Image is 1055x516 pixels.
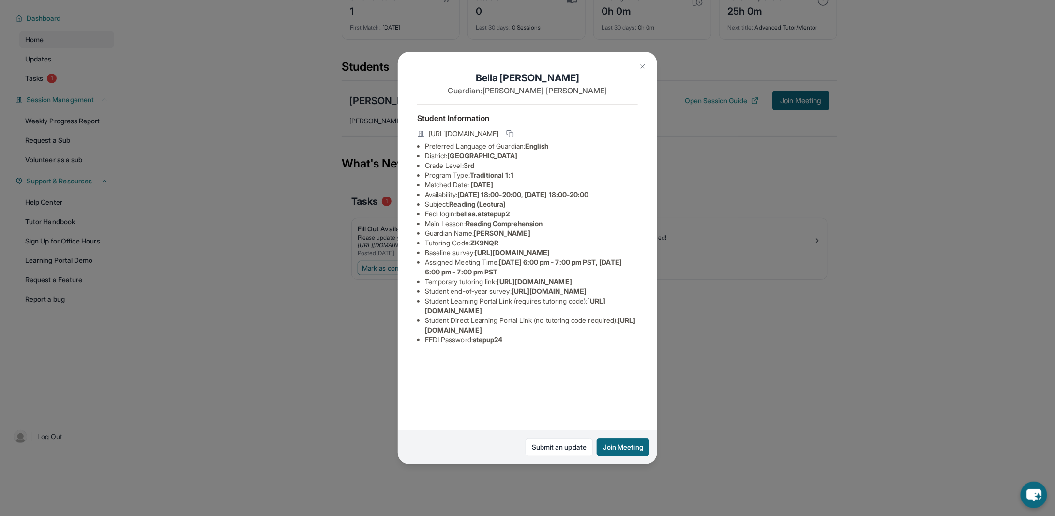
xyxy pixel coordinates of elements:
li: Availability: [425,190,638,199]
li: Eedi login : [425,209,638,219]
span: [GEOGRAPHIC_DATA] [448,152,518,160]
h4: Student Information [417,112,638,124]
button: Join Meeting [597,438,649,456]
span: 3rd [464,161,474,169]
li: Guardian Name : [425,228,638,238]
span: [URL][DOMAIN_NAME] [429,129,498,138]
span: stepup24 [473,335,503,344]
span: [DATE] 6:00 pm - 7:00 pm PST, [DATE] 6:00 pm - 7:00 pm PST [425,258,622,276]
span: [DATE] [471,181,493,189]
li: EEDI Password : [425,335,638,345]
li: Student end-of-year survey : [425,287,638,296]
span: ZK9NQR [470,239,498,247]
a: Submit an update [526,438,593,456]
li: Subject : [425,199,638,209]
li: Grade Level: [425,161,638,170]
button: Copy link [504,128,516,139]
li: Student Direct Learning Portal Link (no tutoring code required) : [425,316,638,335]
p: Guardian: [PERSON_NAME] [PERSON_NAME] [417,85,638,96]
li: Student Learning Portal Link (requires tutoring code) : [425,296,638,316]
span: [URL][DOMAIN_NAME] [475,248,550,257]
button: chat-button [1021,482,1047,508]
span: [PERSON_NAME] [474,229,530,237]
h1: Bella [PERSON_NAME] [417,71,638,85]
span: English [525,142,549,150]
img: Close Icon [639,62,647,70]
li: Preferred Language of Guardian: [425,141,638,151]
span: [URL][DOMAIN_NAME] [497,277,572,286]
li: Assigned Meeting Time : [425,258,638,277]
span: bellaa.atstepup2 [456,210,510,218]
span: Reading Comprehension [466,219,543,228]
li: Main Lesson : [425,219,638,228]
li: District: [425,151,638,161]
li: Matched Date: [425,180,638,190]
span: Traditional 1:1 [470,171,513,179]
li: Tutoring Code : [425,238,638,248]
span: Reading (Lectura) [450,200,506,208]
li: Program Type: [425,170,638,180]
span: [DATE] 18:00-20:00, [DATE] 18:00-20:00 [457,190,589,198]
li: Temporary tutoring link : [425,277,638,287]
span: [URL][DOMAIN_NAME] [512,287,587,295]
li: Baseline survey : [425,248,638,258]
